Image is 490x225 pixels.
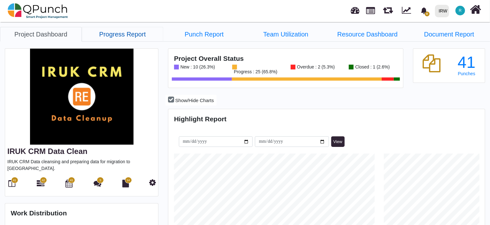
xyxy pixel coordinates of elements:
i: Punch Discussion [94,180,101,187]
span: Dashboard [351,4,360,13]
div: IRW [439,5,448,17]
a: Punch Report [163,27,245,42]
h4: Highlight Report [174,115,479,123]
div: Dynamic Report [399,0,417,21]
span: R [459,9,462,12]
i: Calendar [65,180,73,187]
span: 0 [425,12,430,16]
button: View [331,136,345,147]
a: Team Utilization [245,27,327,42]
a: IRW [432,0,452,21]
h4: Project Overall Status [174,54,398,62]
div: Notification [418,5,430,16]
span: Releases [383,3,393,14]
a: Resource Dashboard [327,27,409,42]
svg: bell fill [421,7,427,14]
a: IRUK CRM Data Clean [7,147,88,156]
a: Progress Report [82,27,164,42]
div: New : 10 (26.3%) [179,65,215,69]
i: Project Settings [149,179,156,186]
div: Progress : 25 (65.8%) [232,69,277,74]
span: Ryad.choudhury@islamic-relief.org.uk [456,6,465,15]
a: 42 [37,182,44,187]
li: IRUK CRM Data Clean [245,27,327,41]
i: Gantt [37,180,44,187]
a: Document Report [408,27,490,42]
img: qpunch-sp.fa6292f.png [8,1,68,20]
i: Home [470,4,481,16]
h4: Work Distribution [11,209,153,217]
div: Closed : 1 (2.6%) [354,65,390,69]
span: 41 [70,178,73,183]
div: 41 [454,54,479,70]
span: 5 [100,178,101,183]
span: 41 [13,178,16,183]
a: bell fill0 [417,0,433,20]
i: Board [9,180,16,187]
a: R [452,0,469,21]
p: IRUK CRM Data cleansing and preparing data for migration to [GEOGRAPHIC_DATA]. [7,158,156,172]
a: 41 Punches [454,54,479,76]
span: Punches [458,71,475,76]
span: Show/Hide Charts [175,98,214,103]
span: Projects [366,4,375,14]
div: Overdue : 2 (5.3%) [295,65,335,69]
span: 14 [127,178,130,183]
i: Document Library [123,180,129,187]
span: 42 [42,178,45,183]
button: Show/Hide Charts [165,95,216,106]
